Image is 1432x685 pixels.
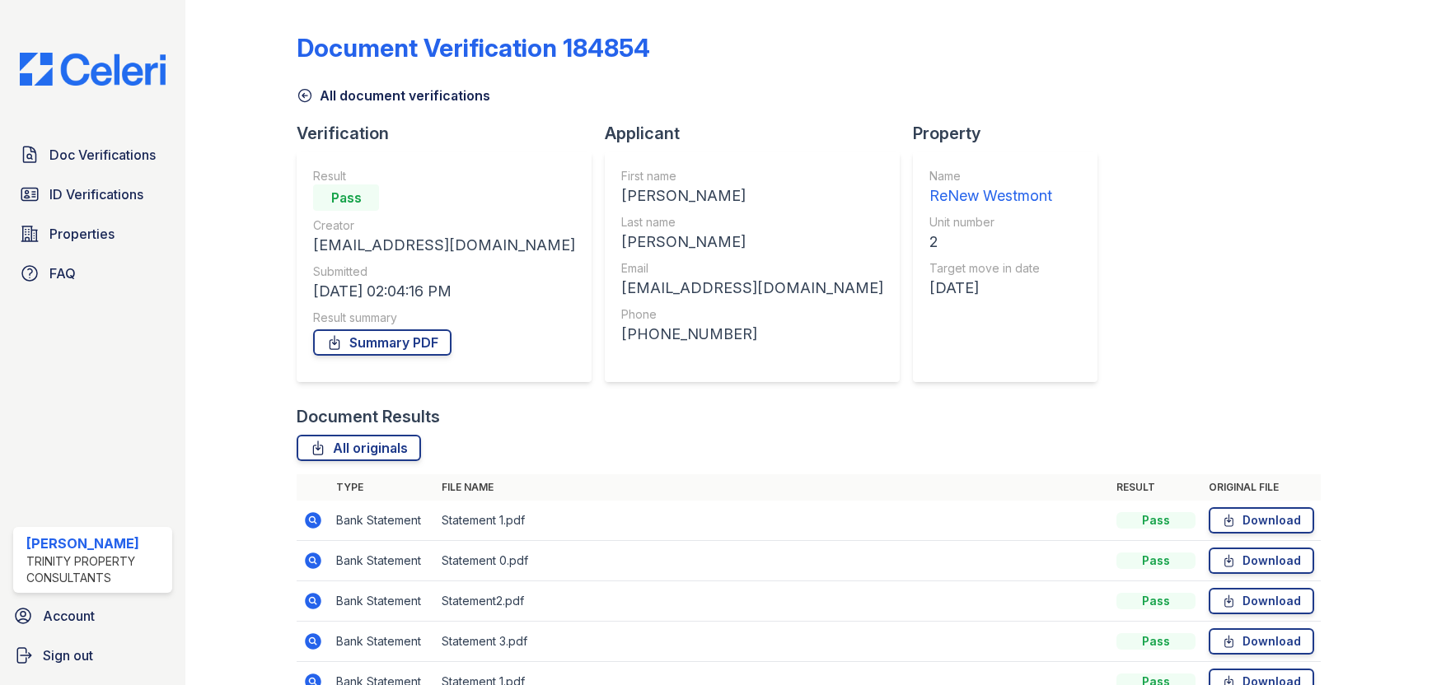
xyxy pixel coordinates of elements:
div: Verification [297,122,605,145]
a: Summary PDF [313,329,452,356]
div: Result [313,168,575,184]
div: Submitted [313,263,575,280]
div: Email [621,260,883,277]
span: Doc Verifications [49,145,156,165]
div: Pass [1116,633,1196,650]
a: Download [1209,628,1314,655]
a: Account [7,599,179,632]
img: CE_Logo_Blue-a8612792a0a2168367f1c8372b55b34899dd931a85d93a1a3d3e32e68fde9ad4.png [7,53,179,86]
div: 2 [929,231,1052,254]
th: Result [1110,474,1202,501]
th: File name [435,474,1109,501]
span: Properties [49,224,115,244]
th: Type [330,474,435,501]
div: [DATE] 02:04:16 PM [313,280,575,303]
div: [PHONE_NUMBER] [621,323,883,346]
a: Download [1209,507,1314,534]
a: Download [1209,588,1314,614]
span: Account [43,606,95,626]
div: [PERSON_NAME] [621,231,883,254]
td: Bank Statement [330,622,435,662]
td: Bank Statement [330,581,435,622]
a: Doc Verifications [13,138,172,171]
div: Name [929,168,1052,184]
div: [PERSON_NAME] [621,184,883,207]
a: Name ReNew Westmont [929,168,1052,207]
div: [DATE] [929,277,1052,300]
div: Applicant [605,122,913,145]
div: Property [913,122,1111,145]
div: Creator [313,217,575,234]
div: [PERSON_NAME] [26,534,166,553]
div: Document Verification 184854 [297,33,650,63]
div: [EMAIL_ADDRESS][DOMAIN_NAME] [313,234,575,257]
td: Statement 3.pdf [435,622,1109,662]
div: Target move in date [929,260,1052,277]
td: Bank Statement [330,541,435,581]
div: Pass [1116,593,1196,609]
div: Document Results [297,405,440,428]
th: Original file [1202,474,1321,501]
div: [EMAIL_ADDRESS][DOMAIN_NAME] [621,277,883,300]
a: FAQ [13,257,172,290]
span: FAQ [49,263,76,283]
td: Statement 1.pdf [435,501,1109,541]
div: Pass [1116,552,1196,569]
td: Statement 0.pdf [435,541,1109,581]
div: Last name [621,214,883,231]
a: Properties [13,217,172,250]
a: Sign out [7,639,179,672]
div: Phone [621,306,883,323]
div: Pass [313,184,379,211]
span: Sign out [43,645,93,665]
div: ReNew Westmont [929,184,1052,207]
td: Statement2.pdf [435,581,1109,622]
a: ID Verifications [13,178,172,211]
a: All originals [297,435,421,461]
div: Unit number [929,214,1052,231]
div: First name [621,168,883,184]
a: All document verifications [297,86,490,105]
td: Bank Statement [330,501,435,541]
a: Download [1209,548,1314,574]
span: ID Verifications [49,184,143,204]
div: Result summary [313,310,575,326]
div: Pass [1116,512,1196,529]
div: Trinity Property Consultants [26,553,166,586]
